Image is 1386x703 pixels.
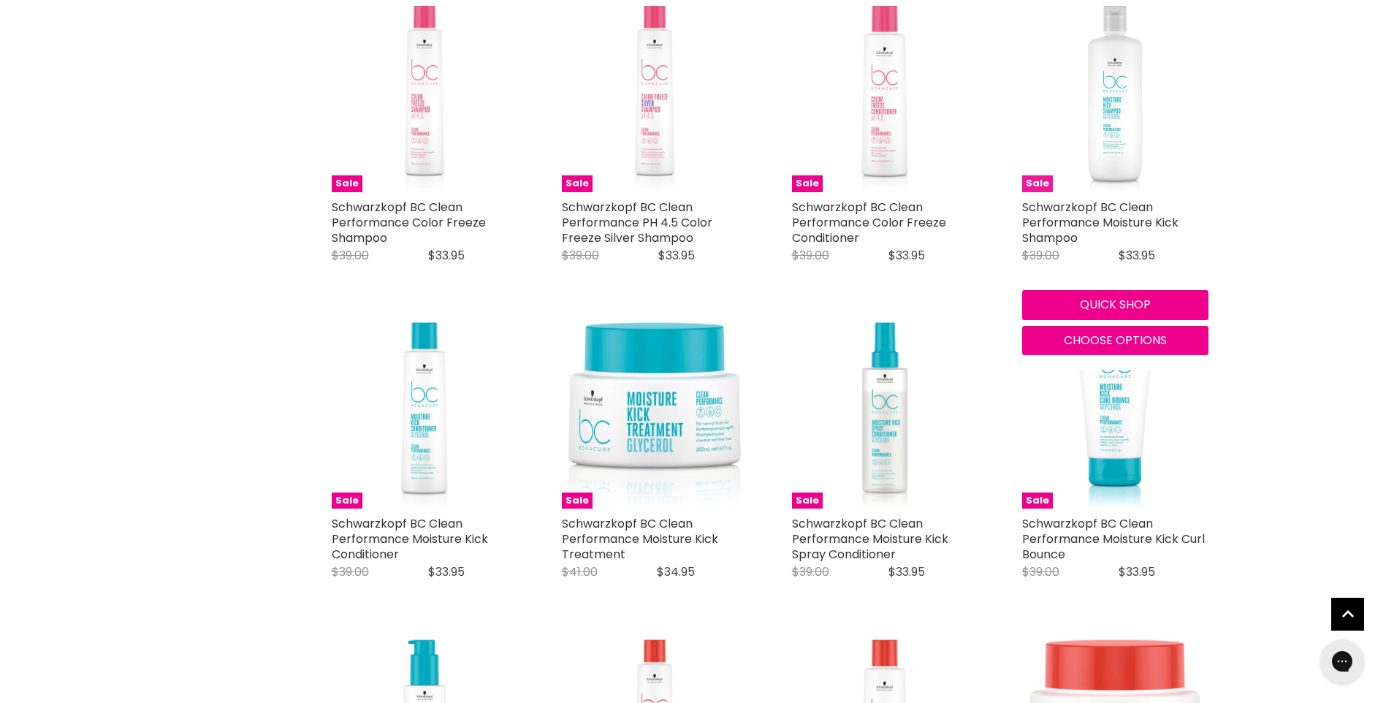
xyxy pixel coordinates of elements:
[1022,326,1208,355] button: Choose options
[405,6,444,192] img: Schwarzkopf BC Clean Performance Color Freeze Shampoo
[861,6,907,192] img: Schwarzkopf BC Clean Performance Color Freeze Conditioner
[862,322,907,509] img: Schwarzkopf BC Clean Performance Moisture Kick Spray Conditioner
[1022,322,1208,509] a: Schwarzkopf BC Clean Performance Moisture Kick Curl Bounce Sale
[1022,493,1053,509] span: Sale
[428,563,465,580] span: $33.95
[1119,563,1155,580] span: $33.95
[1064,332,1167,349] span: Choose options
[792,199,946,246] a: Schwarzkopf BC Clean Performance Color Freeze Conditioner
[332,563,369,580] span: $39.00
[1022,247,1059,264] span: $39.00
[562,515,718,563] a: Schwarzkopf BC Clean Performance Moisture Kick Treatment
[332,199,486,246] a: Schwarzkopf BC Clean Performance Color Freeze Shampoo
[428,247,465,264] span: $33.95
[1022,290,1208,319] button: Quick shop
[332,493,362,509] span: Sale
[1088,6,1142,192] img: Schwarzkopf BC Clean Performance Moisture Kick Shampoo
[1022,6,1208,192] a: Schwarzkopf BC Clean Performance Moisture Kick Shampoo Schwarzkopf BC Clean Performance Moisture ...
[1119,247,1155,264] span: $33.95
[888,563,925,580] span: $33.95
[332,515,488,563] a: Schwarzkopf BC Clean Performance Moisture Kick Conditioner
[792,515,948,563] a: Schwarzkopf BC Clean Performance Moisture Kick Spray Conditioner
[792,6,978,192] a: Schwarzkopf BC Clean Performance Color Freeze Conditioner Schwarzkopf BC Clean Performance Color ...
[792,175,823,192] span: Sale
[401,322,447,509] img: Schwarzkopf BC Clean Performance Moisture Kick Conditioner
[562,199,712,246] a: Schwarzkopf BC Clean Performance PH 4.5 Color Freeze Silver Shampoo
[1072,322,1158,509] img: Schwarzkopf BC Clean Performance Moisture Kick Curl Bounce
[1022,563,1059,580] span: $39.00
[1022,175,1053,192] span: Sale
[792,322,978,509] a: Schwarzkopf BC Clean Performance Moisture Kick Spray Conditioner Sale
[1022,199,1179,246] a: Schwarzkopf BC Clean Performance Moisture Kick Shampoo
[332,247,369,264] span: $39.00
[562,6,748,192] a: Schwarzkopf BC Clean Performance PH 4.5 Color Freeze Silver Shampoo Schwarzkopf BC Clean Performa...
[792,493,823,509] span: Sale
[568,322,741,509] img: Schwarzkopf BC Clean Performance Moisture Kick Treatment
[792,247,829,264] span: $39.00
[562,175,593,192] span: Sale
[332,322,518,509] a: Schwarzkopf BC Clean Performance Moisture Kick Conditioner Schwarzkopf BC Clean Performance Moist...
[1022,515,1205,563] a: Schwarzkopf BC Clean Performance Moisture Kick Curl Bounce
[792,563,829,580] span: $39.00
[332,175,362,192] span: Sale
[888,247,925,264] span: $33.95
[562,322,748,509] a: Schwarzkopf BC Clean Performance Moisture Kick Treatment Sale
[658,247,695,264] span: $33.95
[657,563,695,580] span: $34.95
[562,493,593,509] span: Sale
[332,6,518,192] a: Schwarzkopf BC Clean Performance Color Freeze Shampoo Schwarzkopf BC Clean Performance Color Free...
[562,247,599,264] span: $39.00
[562,563,598,580] span: $41.00
[635,6,674,192] img: Schwarzkopf BC Clean Performance PH 4.5 Color Freeze Silver Shampoo
[1313,634,1371,688] iframe: Gorgias live chat messenger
